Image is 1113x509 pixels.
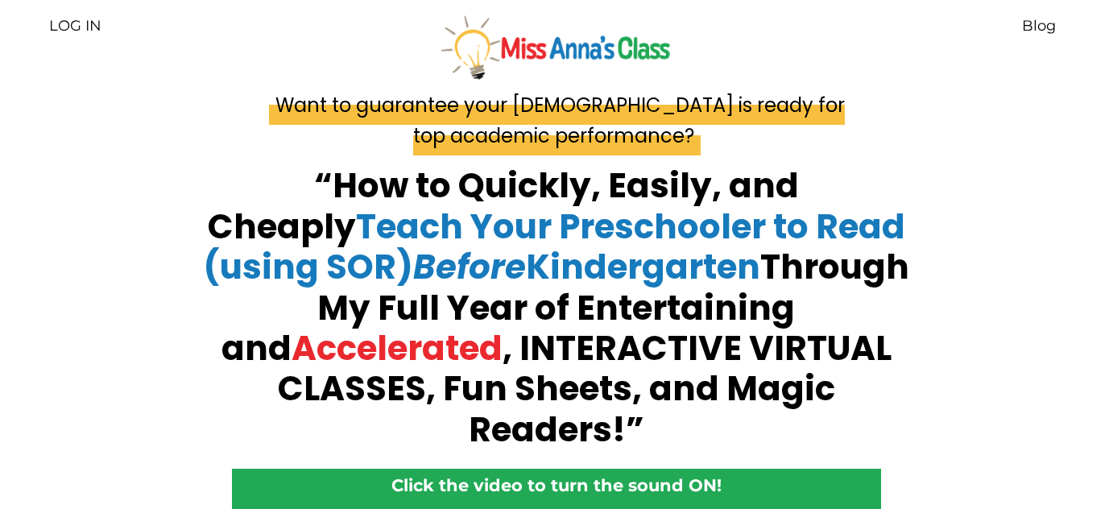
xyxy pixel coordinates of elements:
[269,85,845,155] span: Want to guarantee your [DEMOGRAPHIC_DATA] is ready for top academic performance?
[391,475,722,495] strong: Click the video to turn the sound ON!
[292,325,503,372] span: Accelerated
[203,162,909,453] strong: “How to Quickly, Easily, and Cheaply Through My Full Year of Entertaining and , INTERACTIVE VIRTU...
[203,203,905,291] span: Teach Your Preschooler to Read (using SOR) Kindergarten
[1022,16,1056,36] a: Blog
[413,243,526,291] em: Before
[49,17,101,35] a: LOG IN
